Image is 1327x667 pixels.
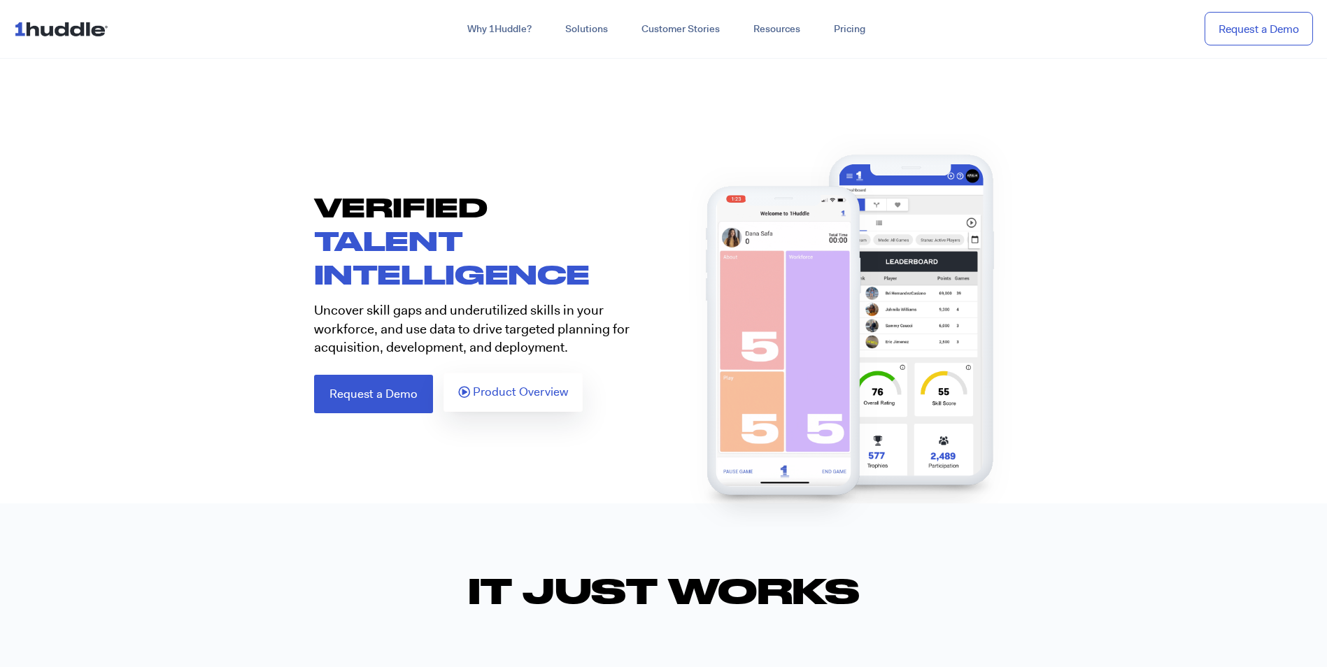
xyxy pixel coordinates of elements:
span: Request a Demo [329,388,418,400]
a: Request a Demo [1205,12,1313,46]
a: Request a Demo [314,375,433,413]
span: Product Overview [473,386,568,399]
span: TALENT INTELLIGENCE [314,224,590,289]
a: Resources [737,17,817,42]
a: Solutions [548,17,625,42]
p: Uncover skill gaps and underutilized skills in your workforce, and use data to drive targeted pla... [314,301,653,357]
a: Pricing [817,17,882,42]
a: Product Overview [443,373,583,412]
img: ... [14,15,114,42]
h1: VERIFIED [314,190,664,291]
a: Customer Stories [625,17,737,42]
a: Why 1Huddle? [450,17,548,42]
